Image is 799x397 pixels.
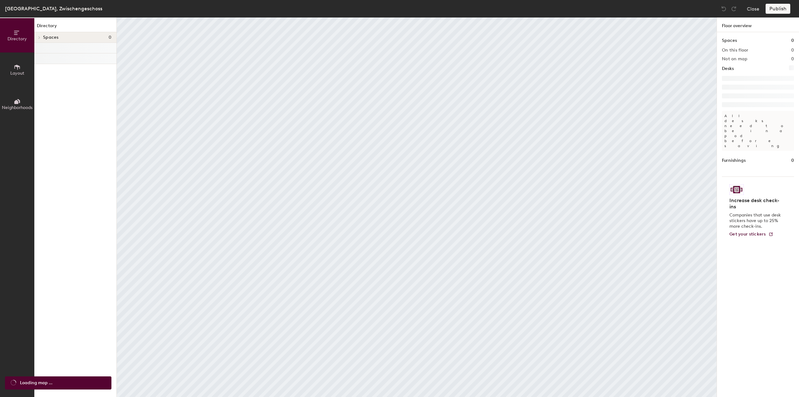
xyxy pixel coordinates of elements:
[5,5,102,12] div: [GEOGRAPHIC_DATA], Zwischengeschoss
[109,35,111,40] span: 0
[729,231,766,237] span: Get your stickers
[747,4,759,14] button: Close
[721,6,727,12] img: Undo
[722,57,747,62] h2: Not on map
[731,6,737,12] img: Redo
[729,197,783,210] h4: Increase desk check-ins
[43,35,59,40] span: Spaces
[729,212,783,229] p: Companies that use desk stickers have up to 25% more check-ins.
[722,48,748,53] h2: On this floor
[791,157,794,164] h1: 0
[791,48,794,53] h2: 0
[791,37,794,44] h1: 0
[2,105,32,110] span: Neighborhoods
[20,380,52,386] span: Loading map ...
[7,36,27,42] span: Directory
[717,17,799,32] h1: Floor overview
[117,17,717,397] canvas: Map
[722,37,737,44] h1: Spaces
[34,22,116,32] h1: Directory
[722,65,734,72] h1: Desks
[722,157,746,164] h1: Furnishings
[10,71,24,76] span: Layout
[722,111,794,151] p: All desks need to be in a pod before saving
[791,57,794,62] h2: 0
[729,232,773,237] a: Get your stickers
[729,184,744,195] img: Sticker logo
